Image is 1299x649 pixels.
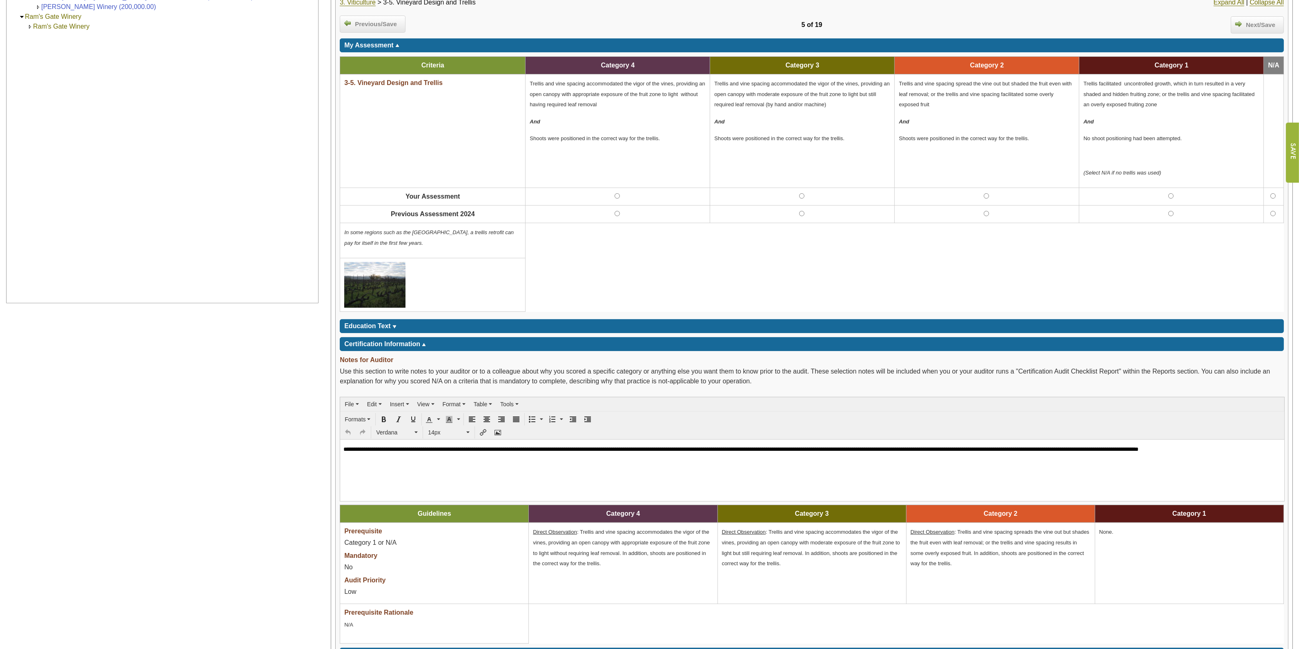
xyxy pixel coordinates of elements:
span: : Trellis and vine spacing accommodates the vigor of the vines, providing an open canopy with app... [533,529,710,566]
span: (Select N/A if no trellis was used) [1083,170,1161,176]
span: And [899,119,909,125]
span: Audit Priority [344,577,385,584]
div: Background color [443,413,462,425]
span: Low [344,588,356,595]
img: arrow_right.png [1235,20,1242,27]
span: None. [1099,529,1114,535]
div: Use this section to write notes to your auditor or to a colleague about why you scored a specific... [340,367,1284,390]
span: And [1083,119,1094,125]
a: Ram's Gate Winery [25,13,81,20]
div: Insert/edit image [491,426,505,439]
span: Shoots were positioned in the correct way for the trellis. [714,135,844,141]
span: Edit [367,401,377,407]
td: Category 2 [906,505,1095,523]
span: 3-5. Vineyard Design and Trellis [344,79,443,86]
span: Trellis facilitated uncontrolled growth, which in turn resulted in a very shaded and hidden fruit... [1083,81,1254,107]
span: No [344,564,352,571]
span: Trellis and vine spacing spread the vine out but shaded the fruit even with leaf removal; or the ... [899,81,1072,107]
div: Font Sizes [424,426,473,439]
div: Increase indent [581,413,595,425]
td: Category 4 [526,57,710,74]
span: File [345,401,354,407]
span: Shoots were positioned in the correct way for the trellis. [530,135,660,141]
div: Bold [377,413,391,425]
span: Trellis and vine spacing accommodated the vigor of the vines, providing an open canopy with moder... [714,81,889,107]
td: Category 1 [1079,57,1264,74]
span: Your Assessment [406,193,460,200]
td: Category 3 [710,57,895,74]
span: Insert [390,401,404,407]
span: Previous Assessment 2024 [391,210,475,217]
span: Criteria [421,62,444,69]
div: Click for more or less content [340,319,1284,333]
td: Category 2 [895,57,1079,74]
span: Shoots were positioned in the correct way for the trellis. [899,135,1029,141]
div: Numbered list [546,413,565,425]
span: Verdana [376,428,413,436]
td: Category 4 [529,505,717,523]
img: sort_arrow_up.gif [395,44,399,47]
span: Next/Save [1242,20,1279,30]
div: Bullet list [526,413,545,425]
iframe: Rich Text Area. Press ALT-F9 for menu. Press ALT-F10 for toolbar. Press ALT-0 for help [340,440,1284,501]
img: arrow_left.png [344,20,351,26]
div: Align left [465,413,479,425]
div: Text color [423,413,442,425]
span: : Trellis and vine spacing spreads the vine out but shades the fruit even with leaf removal; or t... [911,529,1090,566]
div: Redo [356,426,370,439]
span: My Assessment [344,42,393,49]
div: Underline [406,413,420,425]
div: Insert/edit link [476,426,490,439]
span: N/A [344,622,353,628]
span: 14px [428,428,465,436]
span: Table [474,401,487,407]
div: Italic [392,413,406,425]
img: Collapse Ram's Gate Winery [19,14,25,20]
em: In some regions such as the [GEOGRAPHIC_DATA], a trellis retrofit can pay for itself in the first... [344,229,514,246]
div: Click to toggle my assessment information [340,38,1284,52]
span: Tools [500,401,514,407]
img: sort_arrow_up.gif [422,343,426,346]
div: Justify [509,413,523,425]
span: View [417,401,430,407]
td: Category 1 [1095,505,1283,523]
a: Previous/Save [340,16,406,33]
span: : Trellis and vine spacing accommodates the vigor of the vines, providing an open canopy with mod... [722,529,900,566]
span: Direct Observation [722,529,766,535]
span: Previous/Save [351,20,401,29]
span: Prerequisite Rationale [344,609,413,616]
td: Category 3 [717,505,906,523]
div: Click to toggle certification information [340,337,1284,351]
span: Direct Observation [533,529,577,535]
span: Mandatory [344,552,377,559]
span: Category 1 or N/A [344,539,397,546]
input: Submit [1286,123,1299,183]
span: Format [443,401,461,407]
div: Align right [495,413,508,425]
span: Trellis and vine spacing accommodated the vigor of the vines, providing an open canopy with appro... [530,81,705,107]
strong: And [530,119,540,125]
span: Prerequisite [344,528,382,535]
div: Font Family [372,426,421,439]
div: Align center [480,413,494,425]
div: Decrease indent [566,413,580,425]
span: Education Text [344,322,391,329]
span: 5 of 19 [802,21,822,28]
img: sort_arrow_down.gif [392,325,397,328]
span: No shoot positioning had been attempted. [1083,135,1182,141]
strong: And [714,119,724,125]
a: Ram's Gate Winery [33,23,89,30]
div: Notes for Auditor [340,355,1284,367]
a: [PERSON_NAME] Winery (200,000.00) [41,3,156,10]
img: Image%203-1.jpg [344,262,406,308]
a: Next/Save [1231,16,1284,34]
span: Certification Information [344,340,420,347]
span: Guidelines [418,510,451,517]
td: N/A [1264,57,1284,74]
span: Direct Observation [911,529,955,535]
div: Undo [341,426,355,439]
span: Formats [345,416,365,423]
